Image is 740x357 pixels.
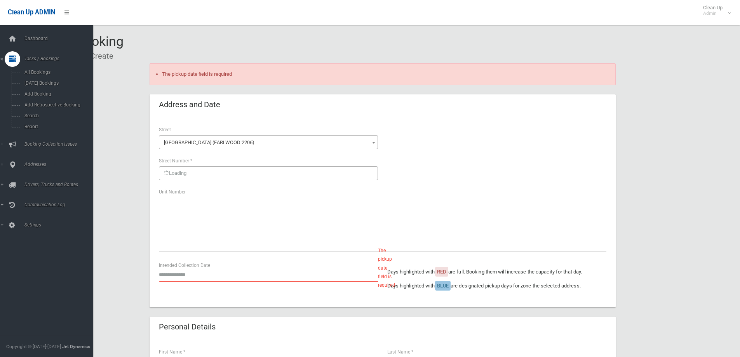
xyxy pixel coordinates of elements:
header: Address and Date [150,97,230,112]
span: Copyright © [DATE]-[DATE] [6,344,61,349]
div: Loading [159,166,378,180]
span: Clean Up [699,5,730,16]
span: RED [437,269,446,275]
span: Report [22,124,92,129]
small: Admin [703,10,723,16]
li: Create [85,49,113,63]
span: Addresses [22,162,99,167]
span: Add Retrospective Booking [22,102,92,108]
header: Personal Details [150,319,225,334]
span: Add Booking [22,91,92,97]
p: Days highlighted with are full. Booking them will increase the capacity for that day. [387,267,606,277]
strong: Jet Dynamics [62,344,90,349]
span: Wolli Avenue (EARLWOOD 2206) [161,137,376,148]
span: Tasks / Bookings [22,56,99,61]
span: Clean Up ADMIN [8,9,55,16]
span: Settings [22,222,99,228]
span: [DATE] Bookings [22,80,92,86]
span: Booking Collection Issues [22,141,99,147]
span: Communication Log [22,202,99,207]
span: The pickup date field is required [378,246,395,289]
span: Dashboard [22,36,99,41]
span: Drivers, Trucks and Routes [22,182,99,187]
li: The pickup date field is required [162,70,609,79]
span: Search [22,113,92,118]
span: All Bookings [22,70,92,75]
span: BLUE [437,283,449,289]
p: Days highlighted with are designated pickup days for zone the selected address. [387,281,606,291]
span: Wolli Avenue (EARLWOOD 2206) [159,135,378,149]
